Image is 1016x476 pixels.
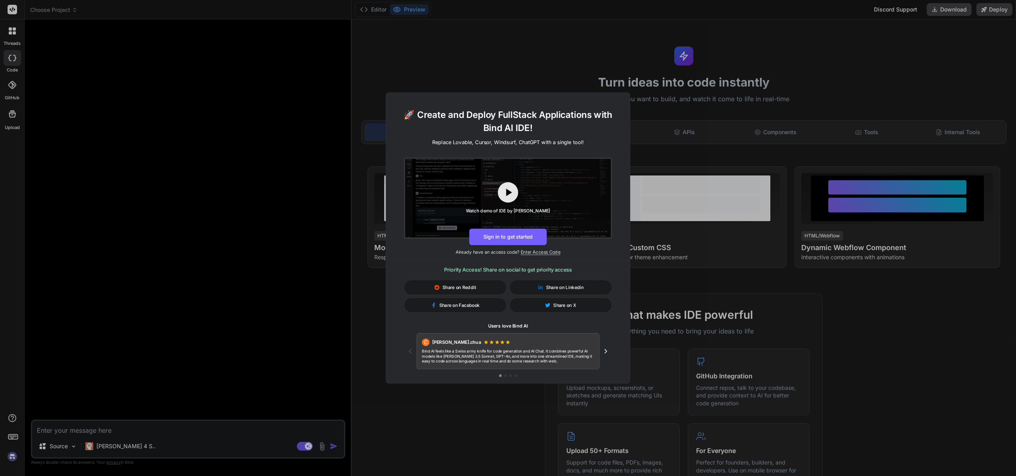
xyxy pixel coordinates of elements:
[422,349,594,364] p: Bind AI feels like a Swiss army knife for code generation and AI Chat. It combines powerful AI mo...
[404,266,612,274] h3: Priority Access! Share on social to get priority access
[553,302,576,308] span: Share on X
[521,249,560,255] span: Enter Access Code
[514,374,517,377] button: Go to testimonial 4
[404,345,417,358] button: Previous testimonial
[439,302,480,308] span: Share on Facebook
[469,229,546,245] button: Sign in to get started
[599,345,612,358] button: Next testimonial
[432,339,481,345] span: [PERSON_NAME].chua
[466,208,550,214] div: Watch demo of IDE by [PERSON_NAME]
[404,323,612,330] h1: Users love Bind AI
[483,339,489,346] span: ★
[386,249,630,255] p: Already have an access code?
[489,339,495,346] span: ★
[500,339,505,346] span: ★
[422,339,429,346] div: C
[432,139,584,146] p: Replace Lovable, Cursor, Windsurf, ChatGPT with a single tool!
[509,374,512,377] button: Go to testimonial 3
[443,284,476,291] span: Share on Reddit
[495,339,500,346] span: ★
[499,374,502,377] button: Go to testimonial 1
[546,284,584,291] span: Share on Linkedin
[504,374,506,377] button: Go to testimonial 2
[396,108,620,135] h1: 🚀 Create and Deploy FullStack Applications with Bind AI IDE!
[505,339,511,346] span: ★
